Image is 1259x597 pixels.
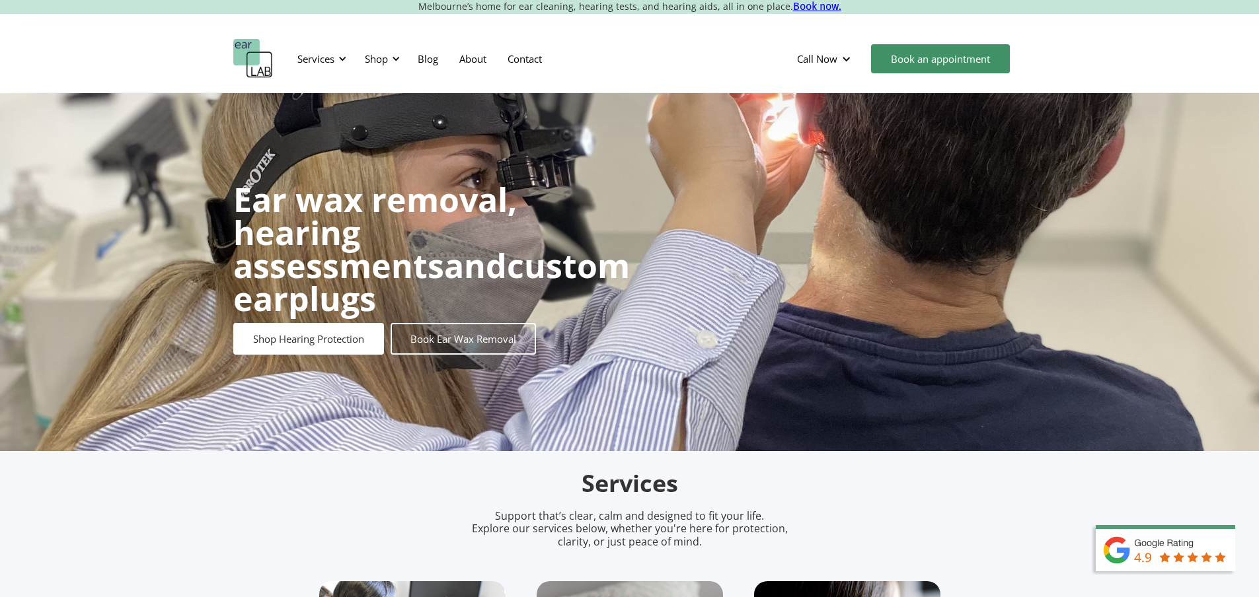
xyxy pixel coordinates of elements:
div: Shop [365,52,388,65]
p: Support that’s clear, calm and designed to fit your life. Explore our services below, whether you... [455,510,805,548]
h1: and [233,183,630,315]
a: About [449,40,497,78]
h2: Services [319,468,940,499]
div: Services [297,52,334,65]
a: Book Ear Wax Removal [391,323,536,355]
div: Shop [357,39,404,79]
a: Book an appointment [871,44,1010,73]
div: Call Now [786,39,864,79]
div: Services [289,39,350,79]
strong: custom earplugs [233,243,630,321]
a: Shop Hearing Protection [233,323,384,355]
div: Call Now [797,52,837,65]
a: home [233,39,273,79]
a: Contact [497,40,553,78]
a: Blog [407,40,449,78]
strong: Ear wax removal, hearing assessments [233,177,517,288]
